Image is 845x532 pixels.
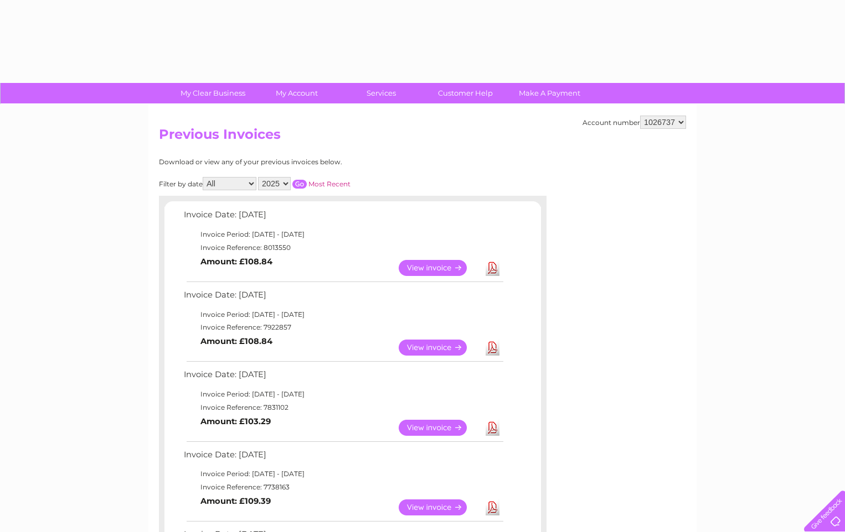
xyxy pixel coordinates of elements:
td: Invoice Date: [DATE] [181,207,505,228]
a: View [399,420,480,436]
td: Invoice Reference: 7922857 [181,321,505,334]
a: Most Recent [308,180,351,188]
b: Amount: £109.39 [200,496,271,506]
td: Invoice Period: [DATE] - [DATE] [181,228,505,241]
a: Services [336,83,427,103]
td: Invoice Reference: 7738163 [181,481,505,494]
a: Make A Payment [504,83,595,103]
a: View [399,340,480,356]
a: My Clear Business [167,83,259,103]
td: Invoice Reference: 8013550 [181,241,505,254]
b: Amount: £108.84 [200,257,272,267]
div: Account number [583,116,686,129]
td: Invoice Date: [DATE] [181,288,505,308]
td: Invoice Reference: 7831102 [181,401,505,414]
td: Invoice Period: [DATE] - [DATE] [181,308,505,321]
td: Invoice Date: [DATE] [181,367,505,388]
a: View [399,260,480,276]
a: Download [486,340,499,356]
td: Invoice Date: [DATE] [181,447,505,468]
td: Invoice Period: [DATE] - [DATE] [181,467,505,481]
a: Download [486,260,499,276]
b: Amount: £103.29 [200,416,271,426]
div: Filter by date [159,177,450,190]
a: Download [486,420,499,436]
a: Download [486,499,499,515]
div: Download or view any of your previous invoices below. [159,158,450,166]
a: My Account [251,83,343,103]
h2: Previous Invoices [159,127,686,148]
b: Amount: £108.84 [200,336,272,346]
a: View [399,499,480,515]
td: Invoice Period: [DATE] - [DATE] [181,388,505,401]
a: Customer Help [420,83,511,103]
